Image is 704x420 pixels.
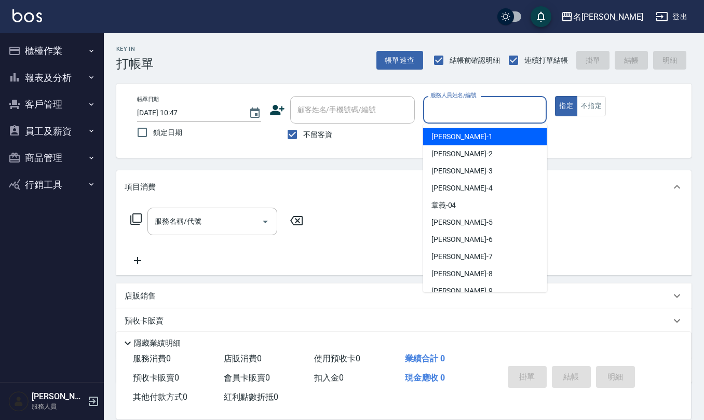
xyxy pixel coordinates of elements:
[134,338,181,349] p: 隱藏業績明細
[133,354,171,363] span: 服務消費 0
[524,55,568,66] span: 連續打單結帳
[577,96,606,116] button: 不指定
[431,251,493,262] span: [PERSON_NAME] -7
[4,37,100,64] button: 櫃檯作業
[405,354,445,363] span: 業績合計 0
[242,101,267,126] button: Choose date, selected date is 2025-10-06
[557,6,647,28] button: 名[PERSON_NAME]
[12,9,42,22] img: Logo
[137,96,159,103] label: 帳單日期
[125,182,156,193] p: 項目消費
[224,392,278,402] span: 紅利點數折抵 0
[116,57,154,71] h3: 打帳單
[116,308,692,333] div: 預收卡販賣
[224,373,270,383] span: 會員卡販賣 0
[314,354,360,363] span: 使用預收卡 0
[555,96,577,116] button: 指定
[133,392,187,402] span: 其他付款方式 0
[431,131,493,142] span: [PERSON_NAME] -1
[431,183,493,194] span: [PERSON_NAME] -4
[8,391,29,412] img: Person
[224,354,262,363] span: 店販消費 0
[431,166,493,177] span: [PERSON_NAME] -3
[137,104,238,121] input: YYYY/MM/DD hh:mm
[4,144,100,171] button: 商品管理
[4,91,100,118] button: 客戶管理
[4,171,100,198] button: 行銷工具
[376,51,423,70] button: 帳單速查
[314,373,344,383] span: 扣入金 0
[431,217,493,228] span: [PERSON_NAME] -5
[4,118,100,145] button: 員工及薪資
[531,6,551,27] button: save
[153,127,182,138] span: 鎖定日期
[573,10,643,23] div: 名[PERSON_NAME]
[431,148,493,159] span: [PERSON_NAME] -2
[652,7,692,26] button: 登出
[430,91,476,99] label: 服務人員姓名/編號
[431,286,493,296] span: [PERSON_NAME] -9
[116,46,154,52] h2: Key In
[125,316,164,327] p: 預收卡販賣
[32,402,85,411] p: 服務人員
[32,391,85,402] h5: [PERSON_NAME]
[303,129,332,140] span: 不留客資
[450,55,500,66] span: 結帳前確認明細
[431,234,493,245] span: [PERSON_NAME] -6
[116,283,692,308] div: 店販銷售
[116,170,692,204] div: 項目消費
[431,200,456,211] span: 章義 -04
[257,213,274,230] button: Open
[133,373,179,383] span: 預收卡販賣 0
[125,291,156,302] p: 店販銷售
[431,268,493,279] span: [PERSON_NAME] -8
[4,64,100,91] button: 報表及分析
[405,373,445,383] span: 現金應收 0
